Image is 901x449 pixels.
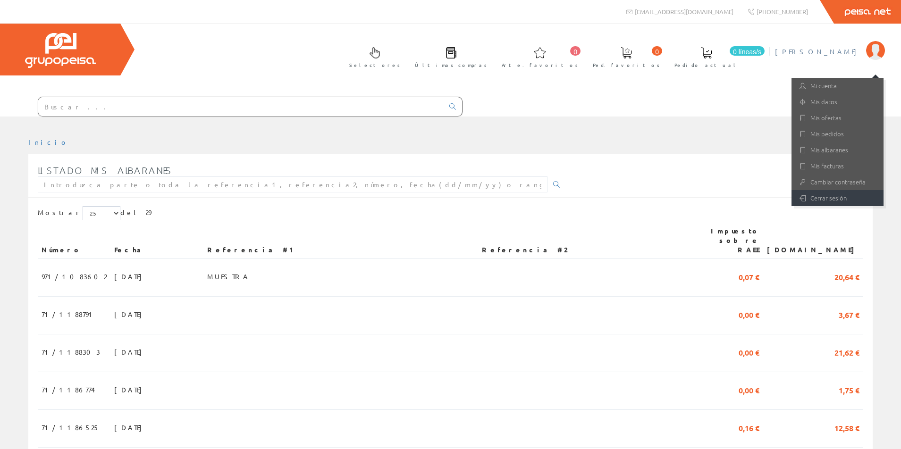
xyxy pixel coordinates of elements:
[405,39,492,74] a: Últimas compras
[792,158,884,174] a: Mis facturas
[415,61,487,68] font: Últimas compras
[711,226,759,254] font: Impuesto sobre RAEE
[38,176,547,192] input: Introduzca parte o toda la referencia1, referencia2, número, fecha(dd/mm/yy) o rango de fechas(dd...
[42,245,81,254] font: Número
[349,61,400,68] font: Selectores
[792,78,884,94] a: Mi cuenta
[810,97,837,106] font: Mis datos
[207,272,250,281] font: MUESTRA
[775,39,885,48] a: [PERSON_NAME]
[792,142,884,158] a: Mis albaranes
[792,110,884,126] a: Mis ofertas
[767,245,859,254] font: [DOMAIN_NAME]
[42,310,96,318] font: 71/1188791
[340,39,405,74] a: Selectores
[42,348,100,356] font: 71/1188303
[810,129,844,138] font: Mis pedidos
[792,126,884,142] a: Mis pedidos
[792,174,884,190] a: Cambiar contraseña
[655,48,659,56] font: 0
[83,206,120,220] select: Mostrar
[775,47,861,56] font: [PERSON_NAME]
[114,348,147,356] font: [DATE]
[42,423,100,432] font: 71/1186525
[839,385,859,395] font: 1,75 €
[25,33,96,68] img: Grupo Peisa
[114,423,147,432] font: [DATE]
[810,145,848,154] font: Mis albaranes
[834,423,859,433] font: 12,58 €
[573,48,577,56] font: 0
[114,310,147,318] font: [DATE]
[28,138,68,146] a: Inicio
[114,272,147,281] font: [DATE]
[792,94,884,110] a: Mis datos
[38,97,444,116] input: Buscar ...
[739,385,759,395] font: 0,00 €
[810,81,837,90] font: Mi cuenta
[114,385,147,394] font: [DATE]
[792,190,884,206] a: Cerrar sesión
[207,245,298,254] font: Referencia #1
[482,245,567,254] font: Referencia #2
[674,61,739,68] font: Pedido actual
[739,423,759,433] font: 0,16 €
[739,348,759,358] font: 0,00 €
[42,385,95,394] font: 71/1186774
[810,113,842,122] font: Mis ofertas
[733,48,761,56] font: 0 líneas/s
[834,348,859,358] font: 21,62 €
[38,208,83,216] font: Mostrar
[834,272,859,282] font: 20,64 €
[810,193,847,202] font: Cerrar sesión
[120,208,151,216] font: del 29
[739,310,759,320] font: 0,00 €
[757,8,808,16] font: [PHONE_NUMBER]
[114,245,145,254] font: Fecha
[502,61,578,68] font: Arte. favoritos
[38,165,172,176] font: Listado mis albaranes
[839,310,859,320] font: 3,67 €
[810,177,866,186] font: Cambiar contraseña
[635,8,733,16] font: [EMAIL_ADDRESS][DOMAIN_NAME]
[739,272,759,282] font: 0,07 €
[593,61,660,68] font: Ped. favoritos
[42,272,107,281] font: 971/1083602
[810,161,844,170] font: Mis facturas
